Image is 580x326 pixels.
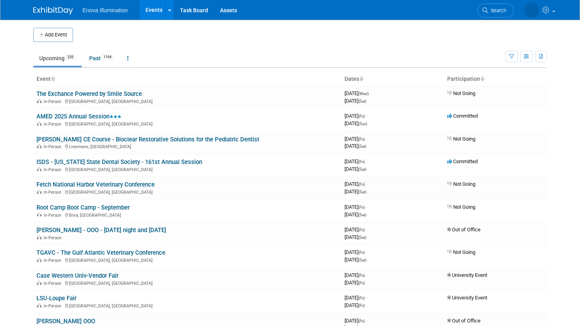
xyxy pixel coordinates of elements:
[345,295,367,301] span: [DATE]
[358,235,366,240] span: (Sat)
[345,257,366,263] span: [DATE]
[345,189,366,194] span: [DATE]
[345,158,367,164] span: [DATE]
[37,303,42,307] img: In-Person Event
[345,204,367,210] span: [DATE]
[366,295,367,301] span: -
[345,234,366,240] span: [DATE]
[36,166,338,172] div: [GEOGRAPHIC_DATA], [GEOGRAPHIC_DATA]
[345,143,366,149] span: [DATE]
[36,136,259,143] a: [PERSON_NAME] CE Course - Bioclear Restorative Solutions for the Pediatric Dentist
[447,90,475,96] span: Not Going
[444,72,547,86] th: Participation
[65,54,76,60] span: 235
[345,318,367,324] span: [DATE]
[366,272,367,278] span: -
[36,249,165,256] a: TGAVC - The Gulf Atlantic Veterinary Conference
[358,114,365,118] span: (Fri)
[358,205,365,210] span: (Fri)
[447,181,475,187] span: Not Going
[358,228,365,232] span: (Fri)
[37,281,42,285] img: In-Person Event
[345,249,367,255] span: [DATE]
[82,7,128,13] span: Enova Illumination
[44,99,64,104] span: In-Person
[447,136,475,142] span: Not Going
[37,144,42,148] img: In-Person Event
[36,227,166,234] a: [PERSON_NAME] - OOO - [DATE] night and [DATE]
[44,144,64,149] span: In-Person
[101,54,114,60] span: 1194
[345,272,367,278] span: [DATE]
[36,158,202,166] a: ISDS - [US_STATE] State Dental Society - 161st Annual Session
[358,167,366,172] span: (Sat)
[447,204,475,210] span: Not Going
[37,122,42,126] img: In-Person Event
[345,98,366,104] span: [DATE]
[447,113,478,119] span: Committed
[36,280,338,286] div: [GEOGRAPHIC_DATA], [GEOGRAPHIC_DATA]
[36,98,338,104] div: [GEOGRAPHIC_DATA], [GEOGRAPHIC_DATA]
[44,281,64,286] span: In-Person
[366,181,367,187] span: -
[36,302,338,309] div: [GEOGRAPHIC_DATA], [GEOGRAPHIC_DATA]
[83,51,120,66] a: Past1194
[366,318,367,324] span: -
[359,76,363,82] a: Sort by Start Date
[44,190,64,195] span: In-Person
[36,272,119,279] a: Case Western Univ-Vendor Fair
[358,190,366,194] span: (Sat)
[36,189,338,195] div: [GEOGRAPHIC_DATA], [GEOGRAPHIC_DATA]
[358,319,365,323] span: (Fri)
[358,258,366,262] span: (Sat)
[366,113,367,119] span: -
[33,72,341,86] th: Event
[44,122,64,127] span: In-Person
[370,90,371,96] span: -
[44,303,64,309] span: In-Person
[37,235,42,239] img: In-Person Event
[36,318,95,325] a: [PERSON_NAME] OOO
[44,258,64,263] span: In-Person
[345,212,366,217] span: [DATE]
[447,295,487,301] span: University Event
[345,136,367,142] span: [DATE]
[358,99,366,103] span: (Sat)
[345,280,365,286] span: [DATE]
[44,235,64,240] span: In-Person
[37,167,42,171] img: In-Person Event
[358,144,366,149] span: (Sat)
[358,137,365,141] span: (Fri)
[447,227,480,233] span: Out of Office
[345,166,366,172] span: [DATE]
[36,204,130,211] a: Root Camp Boot Camp - September
[358,296,365,300] span: (Fri)
[358,160,365,164] span: (Fri)
[37,213,42,217] img: In-Person Event
[366,204,367,210] span: -
[366,249,367,255] span: -
[36,257,338,263] div: [GEOGRAPHIC_DATA], [GEOGRAPHIC_DATA]
[358,182,365,187] span: (Fri)
[345,181,367,187] span: [DATE]
[358,281,365,285] span: (Fri)
[37,99,42,103] img: In-Person Event
[358,303,365,308] span: (Fri)
[44,167,64,172] span: In-Person
[33,7,73,15] img: ExhibitDay
[341,72,444,86] th: Dates
[524,3,539,18] img: Eric Field
[36,143,338,149] div: Livermore, [GEOGRAPHIC_DATA]
[488,8,506,13] span: Search
[358,92,369,96] span: (Wed)
[33,51,82,66] a: Upcoming235
[36,113,121,120] a: AMED 2025 Annual Session
[37,190,42,194] img: In-Person Event
[447,318,480,324] span: Out of Office
[33,28,73,42] button: Add Event
[447,249,475,255] span: Not Going
[345,227,367,233] span: [DATE]
[447,272,487,278] span: University Event
[36,181,155,188] a: Fetch National Harbor Veterinary Conference
[366,158,367,164] span: -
